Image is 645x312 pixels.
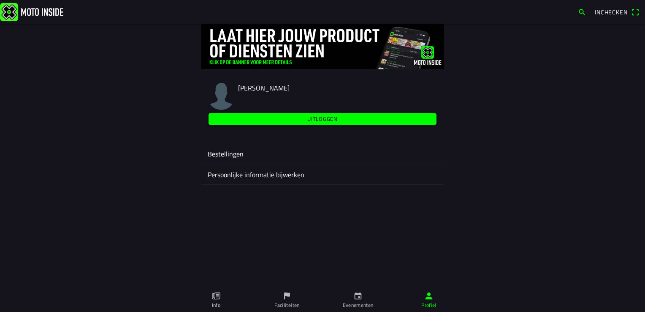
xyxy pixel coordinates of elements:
span: [PERSON_NAME] [238,83,290,93]
ion-icon: flag [282,291,292,301]
img: 4Lg0uCZZgYSq9MW2zyHRs12dBiEH1AZVHKMOLPl0.jpg [201,24,444,69]
ion-icon: person [424,291,434,301]
a: search [574,5,591,19]
ion-icon: calendar [353,291,363,301]
ion-label: Info [212,301,220,309]
ion-label: Persoonlijke informatie bijwerken [208,170,437,180]
ion-label: Bestellingen [208,149,437,159]
span: Inchecken [595,8,628,16]
ion-button: Uitloggen [209,113,436,125]
ion-label: Profiel [421,301,436,309]
ion-label: Faciliteiten [274,301,299,309]
ion-icon: paper [211,291,221,301]
ion-label: Evenementen [343,301,374,309]
a: Incheckenqr scanner [591,5,643,19]
img: moto-inside-avatar.png [208,83,235,110]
